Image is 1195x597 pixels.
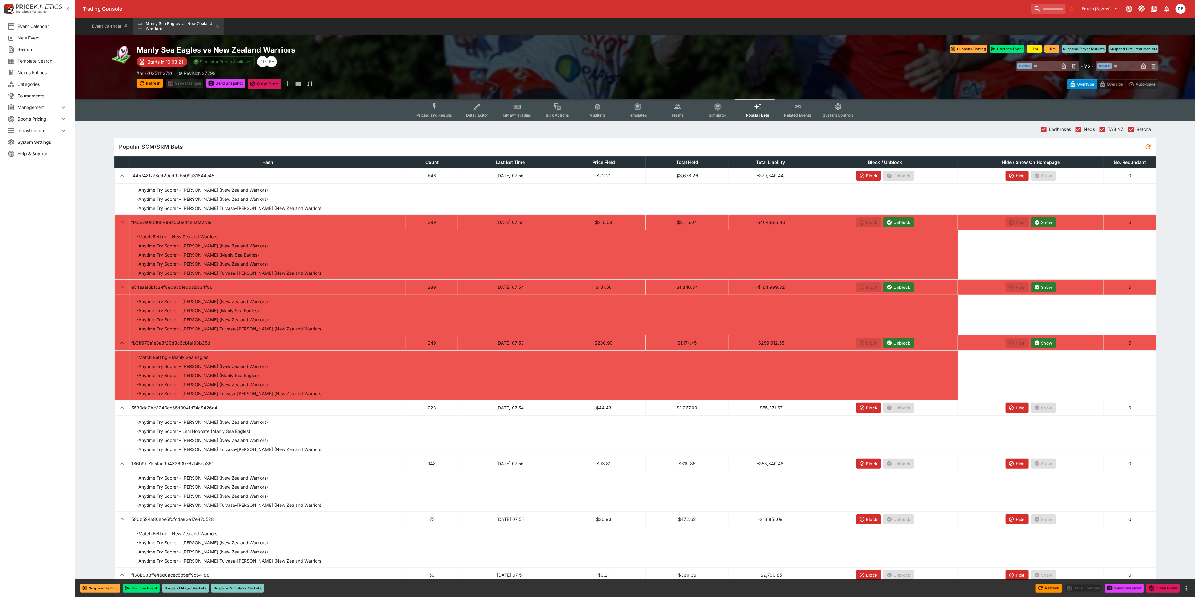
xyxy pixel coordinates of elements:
[1182,584,1190,592] button: more
[137,298,268,305] p: - Anytime Try Scorer - [PERSON_NAME] (New Zealand Warriors)
[130,511,406,527] td: 580b594a80ebe5f0fcda83e17e870528
[18,139,67,145] span: System Settings
[2,3,14,15] img: PriceKinetics Logo
[406,156,458,168] th: Count
[184,70,216,76] p: Revision 37298
[1006,570,1029,580] button: Hide
[18,69,67,76] span: Nexus Entities
[137,475,268,481] p: - Anytime Try Scorer - [PERSON_NAME] (New Zealand Warriors)
[137,270,323,276] p: - Anytime Try Scorer - [PERSON_NAME] Tuivasa-[PERSON_NAME] (New Zealand Warriors)
[1062,45,1106,53] button: Suspend Player Markets
[990,45,1024,53] button: Start the Event
[729,279,812,295] td: -$164,999.32
[137,437,268,444] p: - Anytime Try Scorer - [PERSON_NAME] (New Zealand Warriors)
[1106,404,1154,411] p: 0
[248,79,281,89] button: Close Event
[1067,79,1159,89] div: Start From
[137,548,268,555] p: - Anytime Try Scorer - [PERSON_NAME] (New Zealand Warriors)
[266,56,277,67] div: Peter Fairgrieve
[137,45,648,55] h2: Copy To Clipboard
[16,4,62,9] img: PriceKinetics
[458,456,562,471] td: [DATE] 07:56
[137,261,268,267] p: - Anytime Try Scorer - [PERSON_NAME] (New Zealand Warriors)
[137,363,268,370] p: - Anytime Try Scorer - [PERSON_NAME] (New Zealand Warriors)
[137,233,218,240] p: - Match Betting - New Zealand Warriors
[856,403,881,413] button: Block
[1109,45,1159,53] button: Suspend Simulator Markets
[130,215,406,230] td: ffed27e08bf68499a0c6e4ce6a1a2c19
[137,187,268,193] p: - Anytime Try Scorer - [PERSON_NAME] (New Zealand Warriors)
[1017,63,1032,69] span: Team A
[137,325,323,332] p: - Anytime Try Scorer - [PERSON_NAME] Tuivasa-[PERSON_NAME] (New Zealand Warriors)
[123,584,160,593] button: Start the Event
[1125,79,1158,89] button: Auto-Save
[137,539,268,546] p: - Anytime Try Scorer - [PERSON_NAME] (New Zealand Warriors)
[18,58,67,64] span: Template Search
[137,79,163,88] button: Refresh
[18,34,67,41] span: New Event
[1081,63,1094,69] h6: - VS -
[137,372,259,379] p: - Anytime Try Scorer - [PERSON_NAME] (Manly Sea Eagles)
[116,402,128,413] button: expand row
[628,113,647,117] span: Templates
[883,338,914,348] button: Unblock
[883,282,914,292] button: Unblock
[18,104,60,111] span: Management
[883,217,914,227] button: Unblock
[137,446,323,453] p: - Anytime Try Scorer - [PERSON_NAME] Tuivasa-[PERSON_NAME] (New Zealand Warriors)
[1067,79,1097,89] button: Overtype
[137,558,323,564] p: - Anytime Try Scorer - [PERSON_NAME] Tuivasa-[PERSON_NAME] (New Zealand Warriors)
[458,511,562,527] td: [DATE] 07:55
[729,215,812,230] td: -$404,866.80
[18,116,60,122] span: Sports Pricing
[137,428,250,434] p: - Anytime Try Scorer - Lehi Hopoate (Manly Sea Eagles)
[406,511,458,527] td: 75
[646,168,729,183] td: $3,678.26
[646,400,729,415] td: $1,267.09
[88,18,132,35] button: Event Calendar
[1106,572,1154,578] p: 0
[958,156,1104,168] th: Hide / Show On Homepage
[1108,126,1124,132] span: TAB NZ
[1124,3,1135,14] button: Connected to PK
[1006,514,1029,524] button: Hide
[130,335,406,350] td: fb3ff970a1e3a3f20d8c6cbfaf98b25d
[729,511,812,527] td: -$13,851.09
[18,150,67,157] span: Help & Support
[137,70,174,76] p: Copy To Clipboard
[137,530,218,537] p: - Match Betting - New Zealand Warriors
[562,511,646,527] td: $30.93
[709,113,726,117] span: Simulator
[406,215,458,230] td: 399
[646,215,729,230] td: $2,115.04
[130,279,406,295] td: e54aaa15bfc24f89d9cbfedb82334f86
[812,156,958,168] th: Block / Unblock
[646,279,729,295] td: $1,346.84
[1049,126,1071,132] span: Ladbrokes
[137,354,209,361] p: - Match Betting - Manly Sea Eagles
[458,400,562,415] td: [DATE] 07:54
[562,456,646,471] td: $93.81
[137,196,268,202] p: - Anytime Try Scorer - [PERSON_NAME] (New Zealand Warriors)
[466,113,488,117] span: Detail Editor
[130,168,406,183] td: f445748f776cd20cd925509a31844c45
[1031,282,1056,292] button: Show
[137,205,323,211] p: - Anytime Try Scorer - [PERSON_NAME] Tuivasa-[PERSON_NAME] (New Zealand Warriors)
[562,335,646,350] td: $230.90
[18,46,67,53] span: Search
[411,99,858,121] div: Event type filters
[130,156,406,168] th: Hash
[562,400,646,415] td: $44.43
[137,252,259,258] p: - Anytime Try Scorer - [PERSON_NAME] (Manly Sea Eagles)
[119,143,1142,150] span: Popular SGM/SRM Bets
[1146,584,1180,593] button: Close Event
[1097,79,1126,89] button: Override
[1031,217,1056,227] button: Show
[1031,4,1066,14] input: search
[646,511,729,527] td: $472.62
[284,79,291,89] button: more
[729,156,812,168] th: Total Liability
[646,156,729,168] th: Total Hold
[562,215,646,230] td: $216.09
[1106,340,1154,346] p: 0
